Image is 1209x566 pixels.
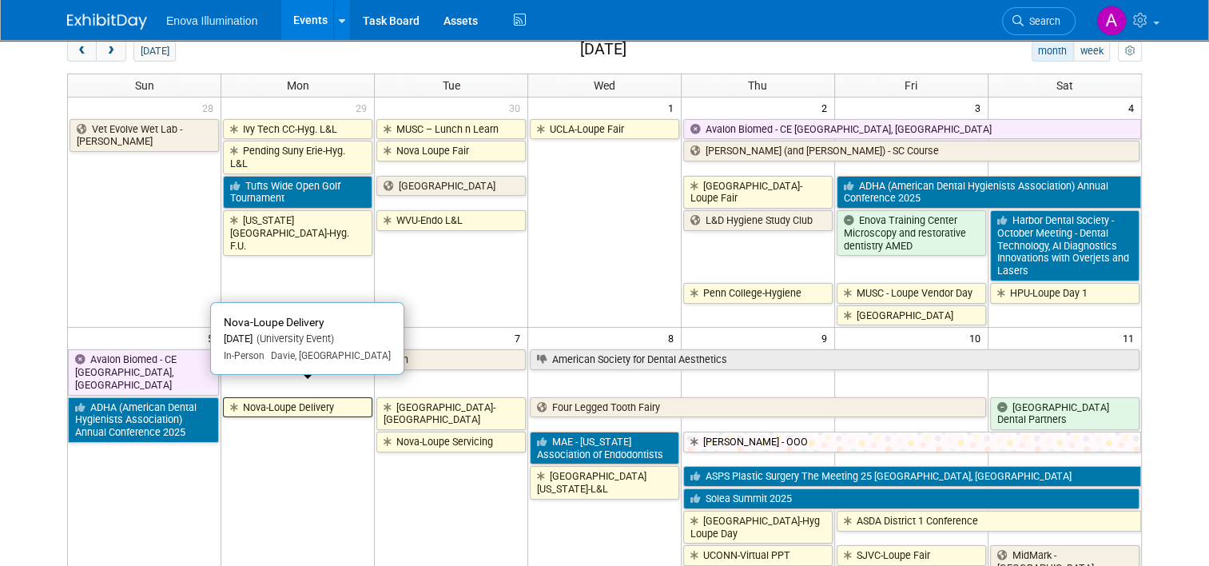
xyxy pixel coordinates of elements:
[206,328,221,348] span: 5
[580,41,626,58] h2: [DATE]
[683,545,833,566] a: UCONN-Virtual PPT
[837,210,986,256] a: Enova Training Center Microscopy and restorative dentistry AMED
[1118,41,1142,62] button: myCustomButton
[968,328,988,348] span: 10
[67,14,147,30] img: ExhibitDay
[683,210,833,231] a: L&D Hygiene Study Club
[748,79,767,92] span: Thu
[594,79,615,92] span: Wed
[1121,328,1141,348] span: 11
[683,283,833,304] a: Penn College-Hygiene
[530,432,679,464] a: MAE - [US_STATE] Association of Endodontists
[683,432,1141,452] a: [PERSON_NAME] - OOO
[683,488,1139,509] a: Solea Summit 2025
[68,349,219,395] a: Avalon Biomed - CE [GEOGRAPHIC_DATA], [GEOGRAPHIC_DATA]
[837,176,1141,209] a: ADHA (American Dental Hygienists Association) Annual Conference 2025
[443,79,460,92] span: Tue
[376,397,526,430] a: [GEOGRAPHIC_DATA]-[GEOGRAPHIC_DATA]
[683,119,1141,140] a: Avalon Biomed - CE [GEOGRAPHIC_DATA], [GEOGRAPHIC_DATA]
[1002,7,1076,35] a: Search
[1032,41,1074,62] button: month
[1096,6,1127,36] img: Andrea Miller
[905,79,917,92] span: Fri
[376,176,526,197] a: [GEOGRAPHIC_DATA]
[1024,15,1060,27] span: Search
[683,466,1141,487] a: ASPS Plastic Surgery The Meeting 25 [GEOGRAPHIC_DATA], [GEOGRAPHIC_DATA]
[224,333,391,346] div: [DATE]
[224,350,264,361] span: In-Person
[683,176,833,209] a: [GEOGRAPHIC_DATA]-Loupe Fair
[1124,46,1135,57] i: Personalize Calendar
[1127,98,1141,118] span: 4
[135,79,154,92] span: Sun
[68,397,219,443] a: ADHA (American Dental Hygienists Association) Annual Conference 2025
[990,283,1139,304] a: HPU-Loupe Day 1
[666,328,681,348] span: 8
[1056,79,1073,92] span: Sat
[990,397,1139,430] a: [GEOGRAPHIC_DATA] Dental Partners
[354,98,374,118] span: 29
[67,41,97,62] button: prev
[530,119,679,140] a: UCLA-Loupe Fair
[820,328,834,348] span: 9
[376,141,526,161] a: Nova Loupe Fair
[530,397,986,418] a: Four Legged Tooth Fairy
[837,511,1141,532] a: ASDA District 1 Conference
[666,98,681,118] span: 1
[820,98,834,118] span: 2
[201,98,221,118] span: 28
[837,305,986,326] a: [GEOGRAPHIC_DATA]
[223,119,372,140] a: Ivy Tech CC-Hyg. L&L
[133,41,176,62] button: [DATE]
[223,176,372,209] a: Tufts Wide Open Golf Tournament
[990,210,1139,281] a: Harbor Dental Society - October Meeting - Dental Technology, AI Diagnostics Innovations with Over...
[1073,41,1110,62] button: week
[287,79,309,92] span: Mon
[70,119,219,152] a: Vet Evolve Wet Lab - [PERSON_NAME]
[530,466,679,499] a: [GEOGRAPHIC_DATA][US_STATE]-L&L
[376,432,526,452] a: Nova-Loupe Servicing
[513,328,527,348] span: 7
[683,511,833,544] a: [GEOGRAPHIC_DATA]-Hyg Loupe Day
[973,98,988,118] span: 3
[507,98,527,118] span: 30
[530,349,1139,370] a: American Society for Dental Aesthetics
[223,141,372,173] a: Pending Suny Erie-Hyg. L&L
[837,283,986,304] a: MUSC - Loupe Vendor Day
[166,14,257,27] span: Enova Illumination
[376,210,526,231] a: WVU-Endo L&L
[223,210,372,256] a: [US_STATE][GEOGRAPHIC_DATA]-Hyg. F.U.
[683,141,1139,161] a: [PERSON_NAME] (and [PERSON_NAME]) - SC Course
[223,397,372,418] a: Nova-Loupe Delivery
[253,333,334,345] span: (University Event)
[224,316,324,329] span: Nova-Loupe Delivery
[264,350,391,361] span: Davie, [GEOGRAPHIC_DATA]
[376,119,526,140] a: MUSC – Lunch n Learn
[96,41,125,62] button: next
[837,545,986,566] a: SJVC-Loupe Fair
